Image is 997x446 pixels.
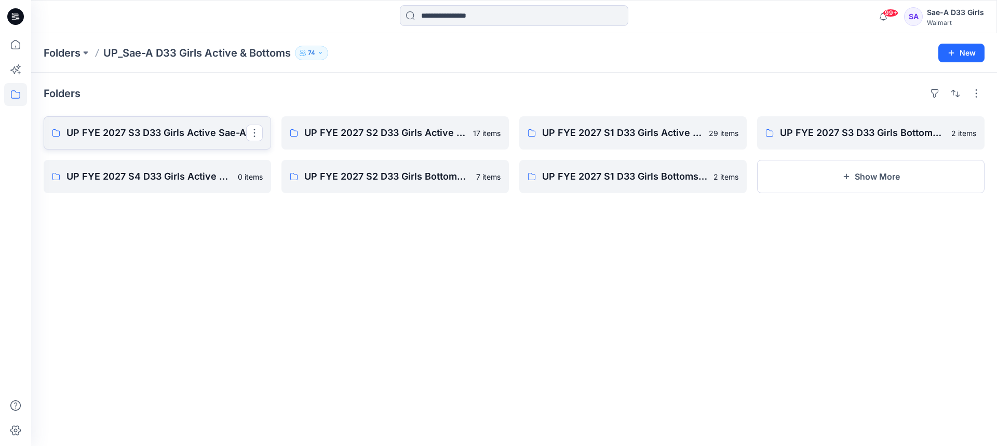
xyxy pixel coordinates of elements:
[519,160,747,193] a: UP FYE 2027 S1 D33 Girls Bottoms Sae-A2 items
[757,160,985,193] button: Show More
[951,128,976,139] p: 2 items
[927,6,984,19] div: Sae-A D33 Girls
[473,128,501,139] p: 17 items
[709,128,738,139] p: 29 items
[44,116,271,150] a: UP FYE 2027 S3 D33 Girls Active Sae-A
[883,9,898,17] span: 99+
[519,116,747,150] a: UP FYE 2027 S1 D33 Girls Active Sae-A29 items
[304,126,467,140] p: UP FYE 2027 S2 D33 Girls Active Sae-A
[542,169,707,184] p: UP FYE 2027 S1 D33 Girls Bottoms Sae-A
[927,19,984,26] div: Walmart
[281,116,509,150] a: UP FYE 2027 S2 D33 Girls Active Sae-A17 items
[757,116,985,150] a: UP FYE 2027 S3 D33 Girls Bottoms Sae-A2 items
[780,126,945,140] p: UP FYE 2027 S3 D33 Girls Bottoms Sae-A
[281,160,509,193] a: UP FYE 2027 S2 D33 Girls Bottoms Sae-A7 items
[904,7,923,26] div: SA
[542,126,703,140] p: UP FYE 2027 S1 D33 Girls Active Sae-A
[476,171,501,182] p: 7 items
[103,46,291,60] p: UP_Sae-A D33 Girls Active & Bottoms
[66,126,246,140] p: UP FYE 2027 S3 D33 Girls Active Sae-A
[938,44,985,62] button: New
[44,87,80,100] h4: Folders
[713,171,738,182] p: 2 items
[66,169,232,184] p: UP FYE 2027 S4 D33 Girls Active Sae-A
[304,169,470,184] p: UP FYE 2027 S2 D33 Girls Bottoms Sae-A
[44,46,80,60] a: Folders
[295,46,328,60] button: 74
[308,47,315,59] p: 74
[44,160,271,193] a: UP FYE 2027 S4 D33 Girls Active Sae-A0 items
[238,171,263,182] p: 0 items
